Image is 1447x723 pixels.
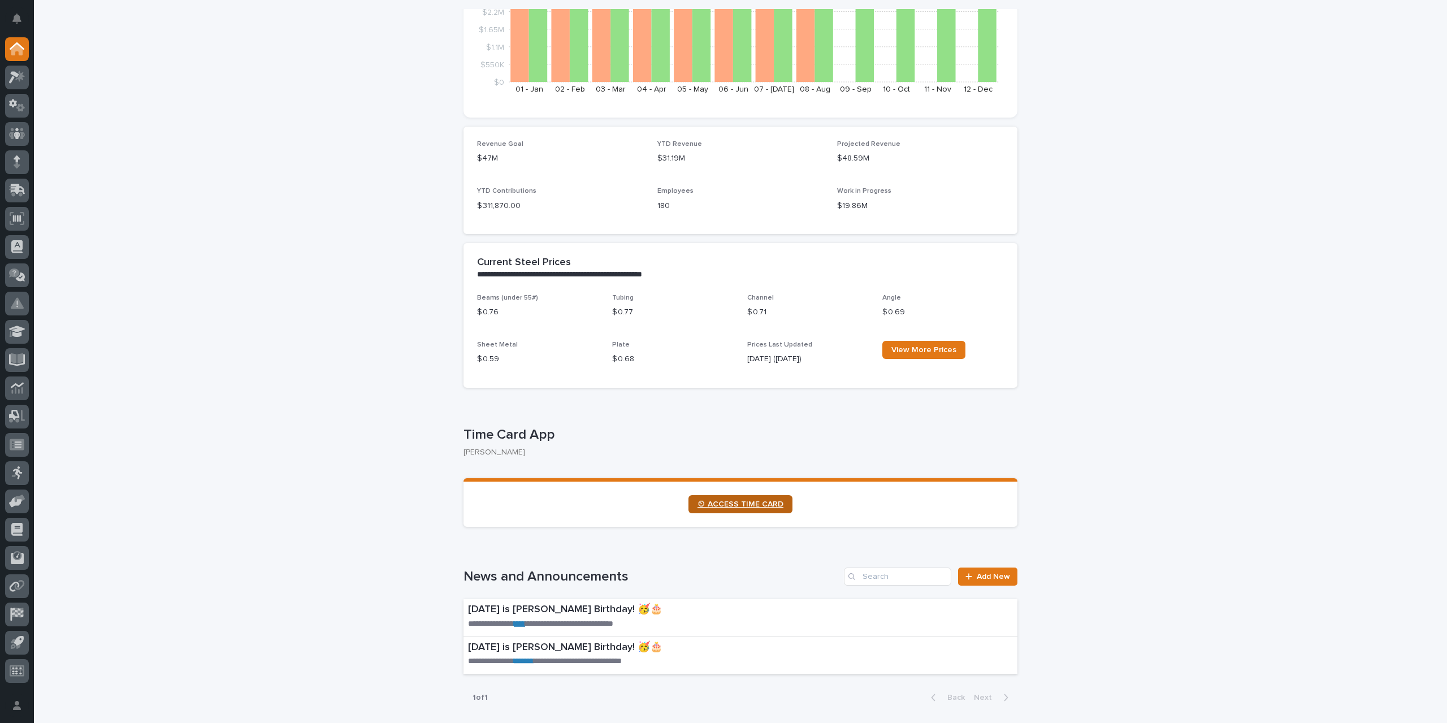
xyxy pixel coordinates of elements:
[924,85,951,93] text: 11 - Nov
[883,85,910,93] text: 10 - Oct
[5,7,29,31] button: Notifications
[477,295,538,301] span: Beams (under 55#)
[922,692,969,703] button: Back
[477,257,571,269] h2: Current Steel Prices
[882,341,965,359] a: View More Prices
[477,188,536,194] span: YTD Contributions
[977,573,1010,581] span: Add New
[612,306,734,318] p: $ 0.77
[477,353,599,365] p: $ 0.59
[479,25,504,33] tspan: $1.65M
[477,141,523,148] span: Revenue Goal
[463,427,1013,443] p: Time Card App
[837,188,891,194] span: Work in Progress
[697,500,783,508] span: ⏲ ACCESS TIME CARD
[747,306,869,318] p: $ 0.71
[486,43,504,51] tspan: $1.1M
[14,14,29,32] div: Notifications
[747,341,812,348] span: Prices Last Updated
[941,694,965,702] span: Back
[463,448,1008,457] p: [PERSON_NAME]
[494,79,504,86] tspan: $0
[515,85,543,93] text: 01 - Jan
[844,568,951,586] input: Search
[657,141,702,148] span: YTD Revenue
[477,153,644,164] p: $47M
[840,85,872,93] text: 09 - Sep
[480,60,504,68] tspan: $550K
[882,295,901,301] span: Angle
[837,141,900,148] span: Projected Revenue
[882,306,1004,318] p: $ 0.69
[468,604,839,616] p: [DATE] is [PERSON_NAME] Birthday! 🥳🎂
[657,153,824,164] p: $31.19M
[468,642,850,654] p: [DATE] is [PERSON_NAME] Birthday! 🥳🎂
[837,153,1004,164] p: $48.59M
[747,353,869,365] p: [DATE] ([DATE])
[657,188,694,194] span: Employees
[482,8,504,16] tspan: $2.2M
[677,85,708,93] text: 05 - May
[463,684,497,712] p: 1 of 1
[718,85,748,93] text: 06 - Jun
[964,85,993,93] text: 12 - Dec
[657,200,824,212] p: 180
[974,694,999,702] span: Next
[837,200,1004,212] p: $19.86M
[747,295,774,301] span: Channel
[800,85,830,93] text: 08 - Aug
[477,200,644,212] p: $ 311,870.00
[477,341,518,348] span: Sheet Metal
[555,85,585,93] text: 02 - Feb
[596,85,626,93] text: 03 - Mar
[958,568,1017,586] a: Add New
[612,295,634,301] span: Tubing
[754,85,794,93] text: 07 - [DATE]
[969,692,1017,703] button: Next
[612,353,734,365] p: $ 0.68
[637,85,666,93] text: 04 - Apr
[688,495,792,513] a: ⏲ ACCESS TIME CARD
[891,346,956,354] span: View More Prices
[612,341,630,348] span: Plate
[477,306,599,318] p: $ 0.76
[463,569,839,585] h1: News and Announcements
